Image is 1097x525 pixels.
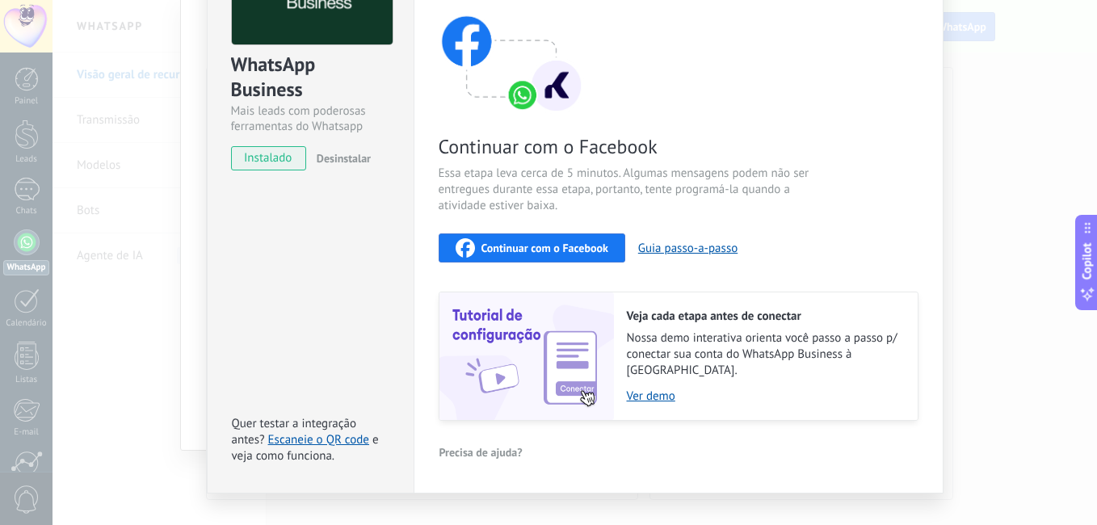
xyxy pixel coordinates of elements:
span: Copilot [1079,243,1095,280]
button: Precisa de ajuda? [439,440,523,464]
span: Quer testar a integração antes? [232,416,356,447]
span: Nossa demo interativa orienta você passo a passo p/ conectar sua conta do WhatsApp Business à [GE... [627,330,902,379]
span: e veja como funciona. [232,432,379,464]
h2: Veja cada etapa antes de conectar [627,309,902,324]
span: Desinstalar [317,151,371,166]
button: Continuar com o Facebook [439,233,625,262]
div: Mais leads com poderosas ferramentas do Whatsapp [231,103,390,134]
button: Guia passo-a-passo [638,241,738,256]
button: Desinstalar [310,146,371,170]
span: Precisa de ajuda? [439,447,523,458]
a: Ver demo [627,388,902,404]
a: Escaneie o QR code [268,432,369,447]
span: Continuar com o Facebook [439,134,823,159]
span: Continuar com o Facebook [481,242,608,254]
span: Essa etapa leva cerca de 5 minutos. Algumas mensagens podem não ser entregues durante essa etapa,... [439,166,823,214]
span: instalado [232,146,305,170]
div: WhatsApp Business [231,52,390,103]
